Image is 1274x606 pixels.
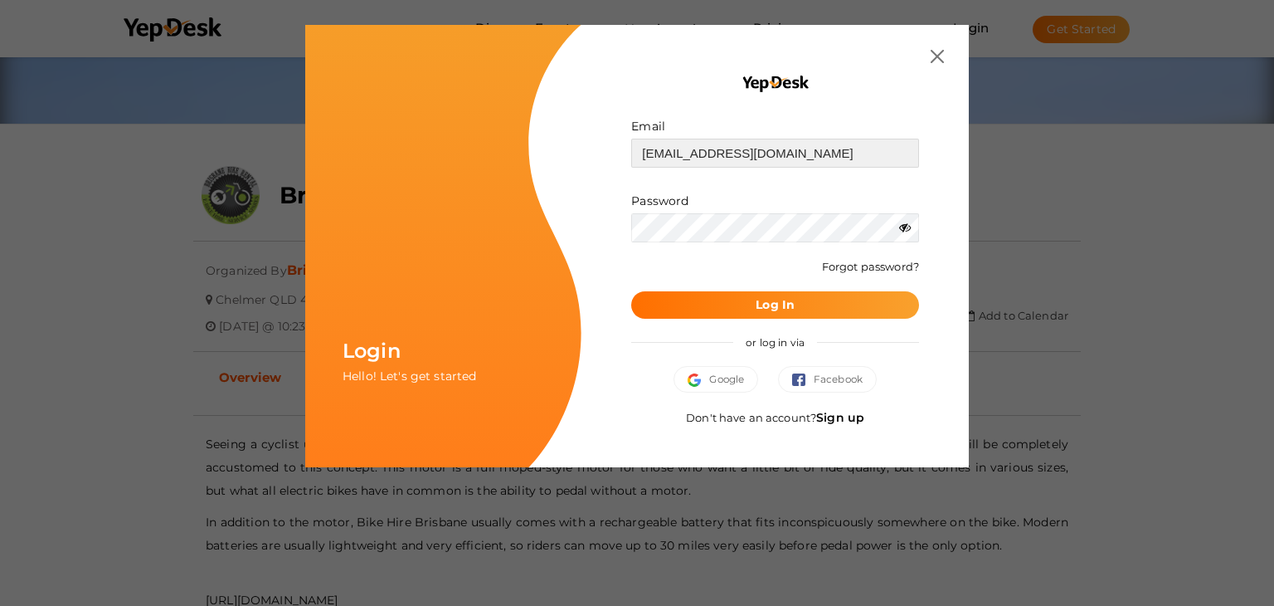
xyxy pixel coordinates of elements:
[631,193,688,209] label: Password
[733,324,817,361] span: or log in via
[816,410,864,425] a: Sign up
[792,371,863,388] span: Facebook
[631,291,919,319] button: Log In
[756,297,795,312] b: Log In
[673,366,758,393] button: Google
[631,139,919,168] input: ex: some@example.com
[931,50,944,63] img: close.svg
[343,339,401,363] span: Login
[741,75,810,93] img: YEP_black_cropped.png
[631,118,665,134] label: Email
[688,371,744,388] span: Google
[778,366,877,393] button: Facebook
[792,374,814,387] img: facebook.svg
[343,369,476,384] span: Hello! Let's get started
[688,374,709,387] img: google.svg
[822,260,919,273] a: Forgot password?
[686,411,864,424] span: Don't have an account?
